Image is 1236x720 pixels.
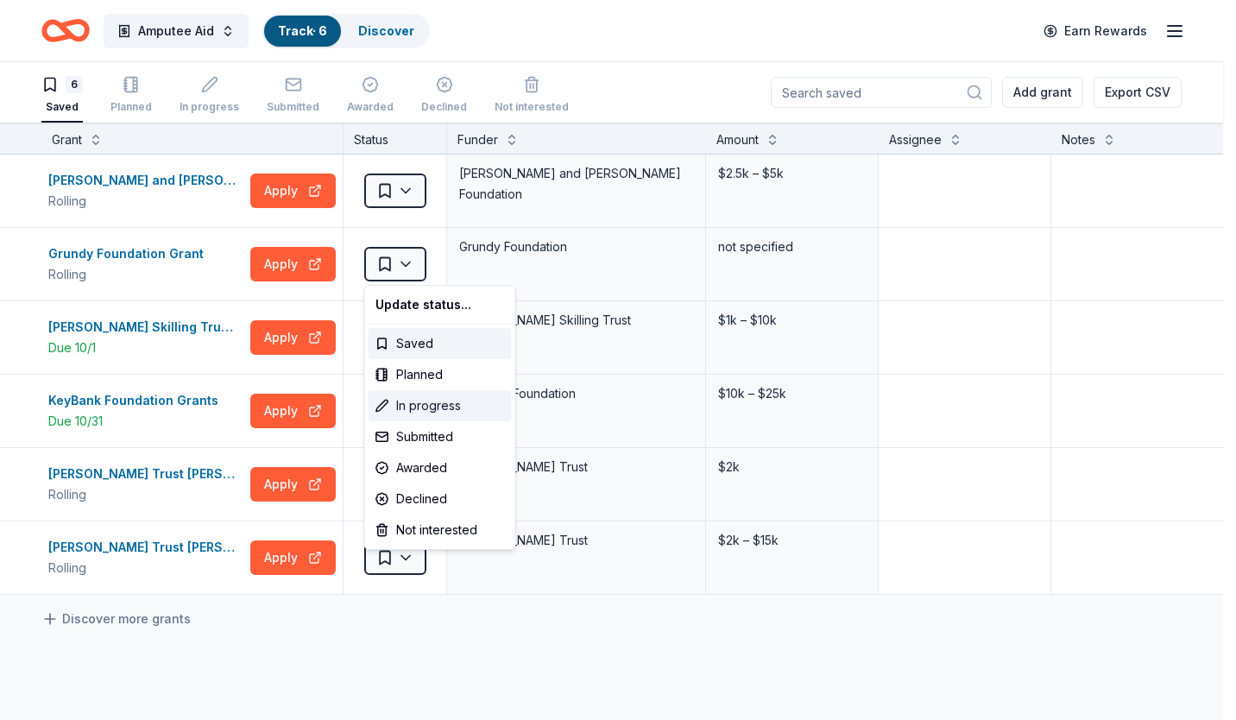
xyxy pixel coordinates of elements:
div: Awarded [369,452,512,483]
div: Saved [369,328,512,359]
div: Planned [369,359,512,390]
div: Update status... [369,289,512,320]
div: Submitted [369,421,512,452]
div: In progress [369,390,512,421]
div: Not interested [369,515,512,546]
div: Declined [369,483,512,515]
